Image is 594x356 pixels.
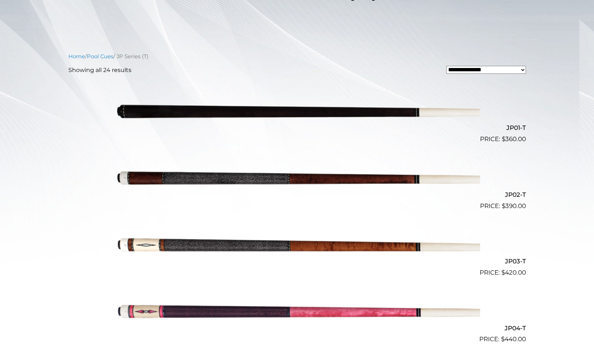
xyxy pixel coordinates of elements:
select: Shop order [446,66,526,74]
img: JP01-T [114,80,480,141]
a: JP03-T $420.00 [68,214,526,277]
span: $ [502,202,505,209]
a: JP01-T $360.00 [68,80,526,144]
a: Home [68,53,85,60]
h2: JP04-T [68,321,526,335]
h2: JP02-T [68,188,526,201]
h2: JP01-T [68,121,526,135]
span: $ [501,335,505,343]
bdi: 420.00 [501,269,526,276]
bdi: 390.00 [502,202,526,209]
img: JP03-T [114,214,480,275]
bdi: 440.00 [501,335,526,343]
a: JP02-T $390.00 [68,147,526,211]
h2: JP03-T [68,255,526,268]
span: $ [501,269,505,276]
img: JP02-T [114,147,480,208]
img: JP04-T [114,280,480,341]
a: Pool Cues [87,53,113,60]
span: $ [502,135,505,143]
bdi: 360.00 [502,135,526,143]
nav: Breadcrumb [68,52,526,60]
a: JP04-T $440.00 [68,280,526,344]
p: Showing all 24 results [68,66,131,75]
